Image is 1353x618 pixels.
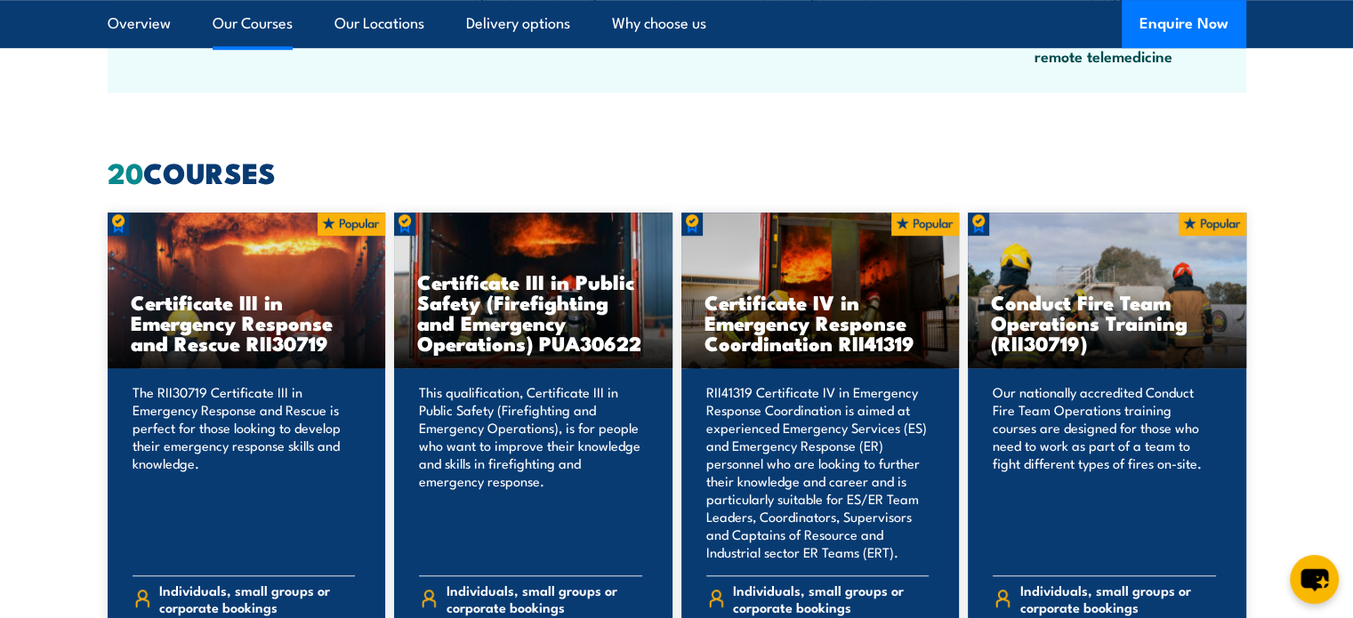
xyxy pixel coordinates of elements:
[419,383,642,561] p: This qualification, Certificate III in Public Safety (Firefighting and Emergency Operations), is ...
[1290,555,1339,604] button: chat-button
[417,271,649,353] h3: Certificate III in Public Safety (Firefighting and Emergency Operations) PUA30622
[447,582,642,615] span: Individuals, small groups or corporate bookings
[159,582,355,615] span: Individuals, small groups or corporate bookings
[108,149,143,194] strong: 20
[733,582,929,615] span: Individuals, small groups or corporate bookings
[1020,582,1216,615] span: Individuals, small groups or corporate bookings
[131,292,363,353] h3: Certificate III in Emergency Response and Rescue RII30719
[133,383,356,561] p: The RII30719 Certificate III in Emergency Response and Rescue is perfect for those looking to dev...
[993,383,1216,561] p: Our nationally accredited Conduct Fire Team Operations training courses are designed for those wh...
[108,159,1246,184] h2: COURSES
[991,292,1223,353] h3: Conduct Fire Team Operations Training (RII30719)
[706,383,930,561] p: RII41319 Certificate IV in Emergency Response Coordination is aimed at experienced Emergency Serv...
[705,292,937,353] h3: Certificate IV in Emergency Response Coordination RII41319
